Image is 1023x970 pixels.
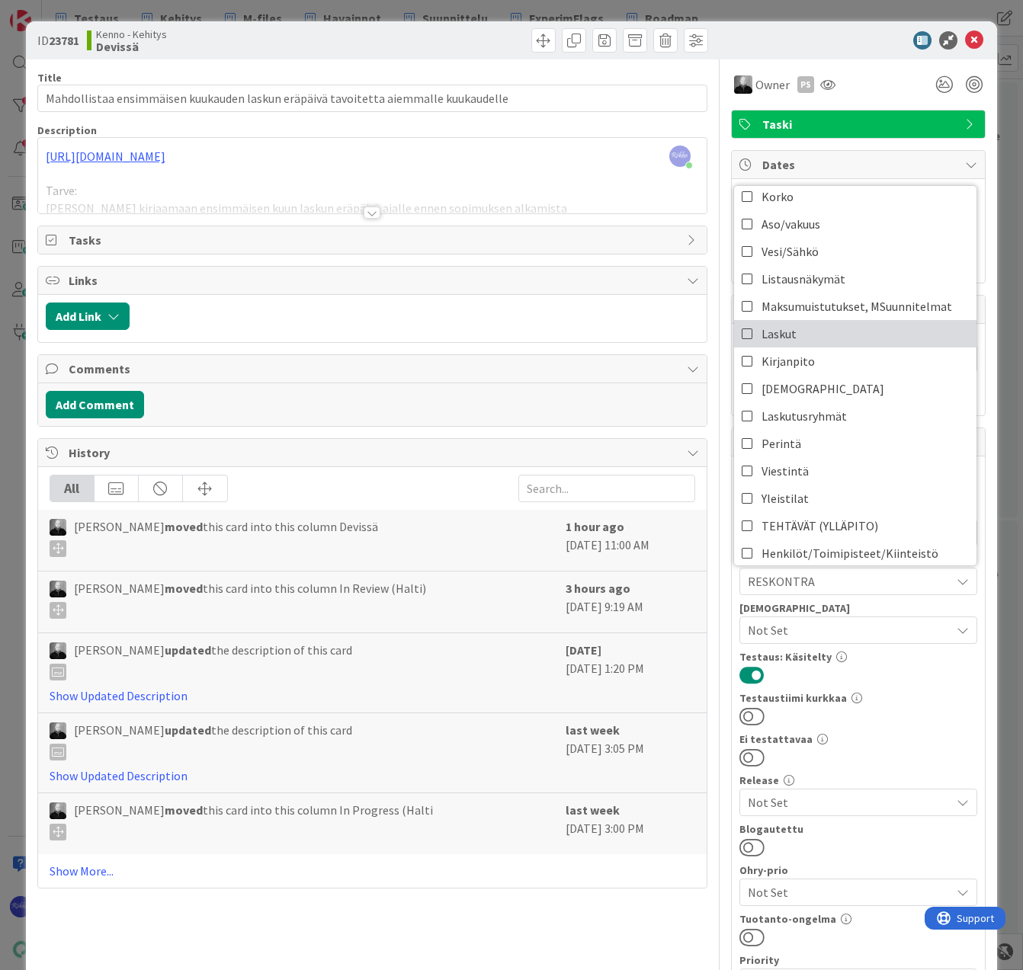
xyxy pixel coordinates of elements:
div: Ei testattavaa [739,734,977,744]
img: MV [50,581,66,597]
a: Laskut [734,320,976,347]
div: Tuotanto-ongelma [739,914,977,924]
span: Yleistilat [762,487,809,510]
span: [PERSON_NAME] this card into this column In Review (Halti) [74,579,426,619]
span: [PERSON_NAME] the description of this card [74,641,352,680]
div: [DATE] 1:20 PM [566,641,695,705]
a: Show Updated Description [50,768,188,783]
span: Aso/vakuus [762,213,820,235]
span: Vesi/Sähkö [762,240,819,263]
span: Not Set [748,793,951,812]
a: Laskutusryhmät [734,402,976,430]
span: Viestintä [762,459,809,482]
div: Release [739,775,977,786]
span: [PERSON_NAME] this card into this column In Progress (Halti [74,801,433,840]
a: Show More... [50,862,696,880]
a: Listausnäkymät [734,265,976,293]
span: [PERSON_NAME] the description of this card [74,721,352,760]
span: History [69,443,680,462]
b: 1 hour ago [566,519,624,534]
img: MV [50,802,66,819]
div: [DATE] 11:00 AM [566,517,695,563]
a: Yleistilat [734,485,976,512]
div: [DEMOGRAPHIC_DATA] [739,603,977,613]
div: Ohry-prio [739,865,977,876]
span: Henkilöt/Toimipisteet/Kiinteistö [762,542,938,565]
a: Kirjanpito [734,347,976,375]
span: RESKONTRA [748,572,951,591]
span: Not Set [748,882,943,903]
span: Taski [762,115,957,133]
div: [DATE] 3:05 PM [566,721,695,785]
div: Blogautettu [739,824,977,834]
span: Listausnäkymät [762,267,845,290]
span: Laskut [762,322,797,345]
img: abiJRdf0nZiOalSB7WbxjRuyw2zlyLHl.jpg [669,146,691,167]
span: Dates [762,155,957,174]
a: Perintä [734,430,976,457]
img: MV [734,75,752,94]
button: Add Link [46,303,130,330]
span: Not Set [748,621,951,639]
span: Laskutusryhmät [762,405,847,427]
div: [DATE] 3:00 PM [566,801,695,847]
span: Kirjanpito [762,350,815,373]
img: MV [50,642,66,659]
span: Support [32,2,69,21]
a: Vesi/Sähkö [734,238,976,265]
span: Maksumuistutukset, MSuunnitelmat [762,295,952,318]
a: [DEMOGRAPHIC_DATA] [734,375,976,402]
b: moved [165,581,203,596]
span: Korko [762,185,794,208]
a: TEHTÄVÄT (YLLÄPITO) [734,512,976,539]
b: Devissä [96,40,167,53]
a: Henkilöt/Toimipisteet/Kiinteistö [734,539,976,567]
label: Title [37,71,62,85]
span: Owner [755,75,790,94]
input: Search... [518,475,695,502]
span: Links [69,271,680,290]
input: type card name here... [37,85,708,112]
span: Comments [69,360,680,378]
span: Tasks [69,231,680,249]
b: last week [566,722,620,738]
b: moved [165,802,203,818]
img: MV [50,519,66,536]
div: Testaus: Käsitelty [739,651,977,662]
a: Show Updated Description [50,688,188,703]
b: last week [566,802,620,818]
a: Aso/vakuus [734,210,976,238]
button: Add Comment [46,391,144,418]
b: 23781 [49,33,79,48]
span: [DEMOGRAPHIC_DATA] [762,377,884,400]
div: All [50,475,95,501]
div: [DATE] 9:19 AM [566,579,695,625]
b: moved [165,519,203,534]
span: Description [37,123,97,137]
div: Priority [739,955,977,965]
a: [URL][DOMAIN_NAME] [46,149,165,164]
div: PS [797,76,814,93]
b: updated [165,722,211,738]
span: Kenno - Kehitys [96,28,167,40]
b: updated [165,642,211,658]
a: Maksumuistutukset, MSuunnitelmat [734,293,976,320]
span: ID [37,31,79,50]
span: TEHTÄVÄT (YLLÄPITO) [762,514,878,537]
a: Korko [734,183,976,210]
span: Perintä [762,432,801,455]
a: Viestintä [734,457,976,485]
div: Testaustiimi kurkkaa [739,693,977,703]
b: [DATE] [566,642,601,658]
span: [PERSON_NAME] this card into this column Devissä [74,517,378,557]
img: MV [50,722,66,739]
b: 3 hours ago [566,581,630,596]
